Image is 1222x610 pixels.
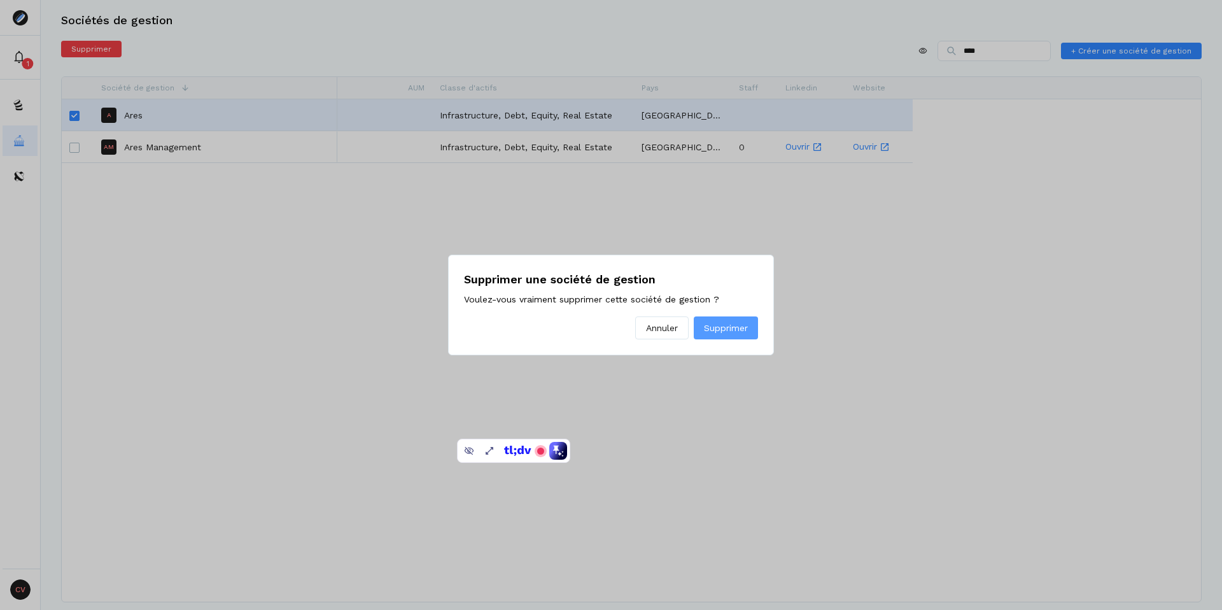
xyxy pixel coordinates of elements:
[704,322,748,335] span: Supprimer
[464,271,758,288] h2: Supprimer une société de gestion
[635,316,689,339] button: Annuler
[694,316,758,339] button: Supprimer
[646,322,678,335] span: Annuler
[464,293,758,306] p: Voulez-vous vraiment supprimer cette société de gestion ?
